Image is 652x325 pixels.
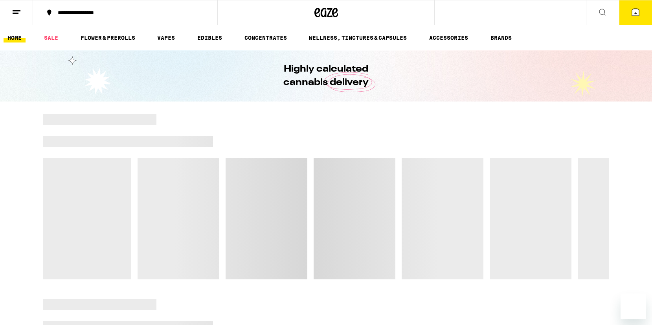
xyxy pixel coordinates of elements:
h1: Highly calculated cannabis delivery [261,63,391,89]
a: FLOWER & PREROLLS [77,33,139,42]
a: WELLNESS, TINCTURES & CAPSULES [305,33,411,42]
a: HOME [4,33,26,42]
a: SALE [40,33,62,42]
a: BRANDS [487,33,516,42]
a: ACCESSORIES [425,33,472,42]
iframe: Button to launch messaging window [621,294,646,319]
a: VAPES [153,33,179,42]
a: EDIBLES [193,33,226,42]
a: CONCENTRATES [241,33,291,42]
span: 4 [634,11,637,15]
button: 4 [619,0,652,25]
